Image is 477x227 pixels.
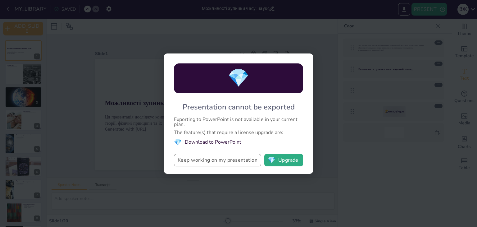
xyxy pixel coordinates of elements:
button: Keep working on my presentation [174,154,261,166]
span: diamond [228,66,249,90]
span: diamond [268,157,275,163]
div: Presentation cannot be exported [183,102,295,112]
button: diamondUpgrade [264,154,303,166]
li: Download to PowerPoint [174,138,303,146]
div: The feature(s) that require a license upgrade are: [174,130,303,135]
div: Exporting to PowerPoint is not available in your current plan. [174,117,303,127]
span: diamond [174,138,182,146]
